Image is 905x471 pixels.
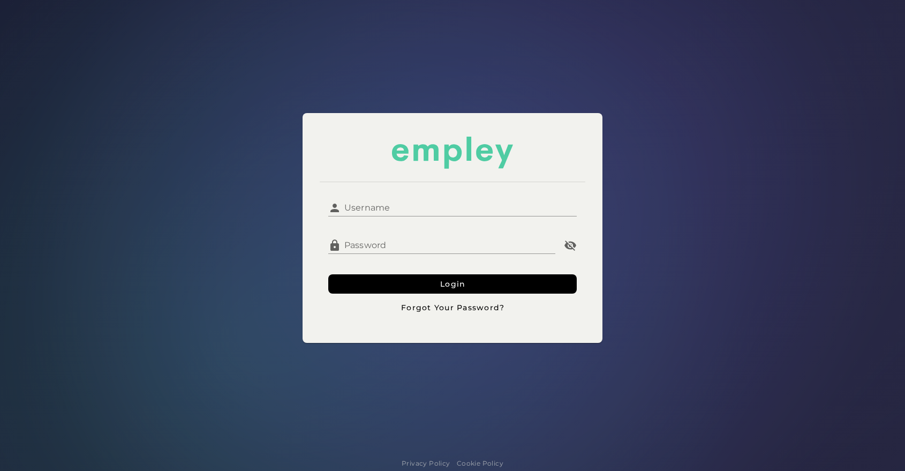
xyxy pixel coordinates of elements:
[401,303,505,312] span: Forgot Your Password?
[402,458,450,469] a: Privacy Policy
[328,298,577,317] button: Forgot Your Password?
[564,239,577,252] i: Password appended action
[328,274,577,294] button: Login
[457,458,503,469] a: Cookie Policy
[440,279,466,289] span: Login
